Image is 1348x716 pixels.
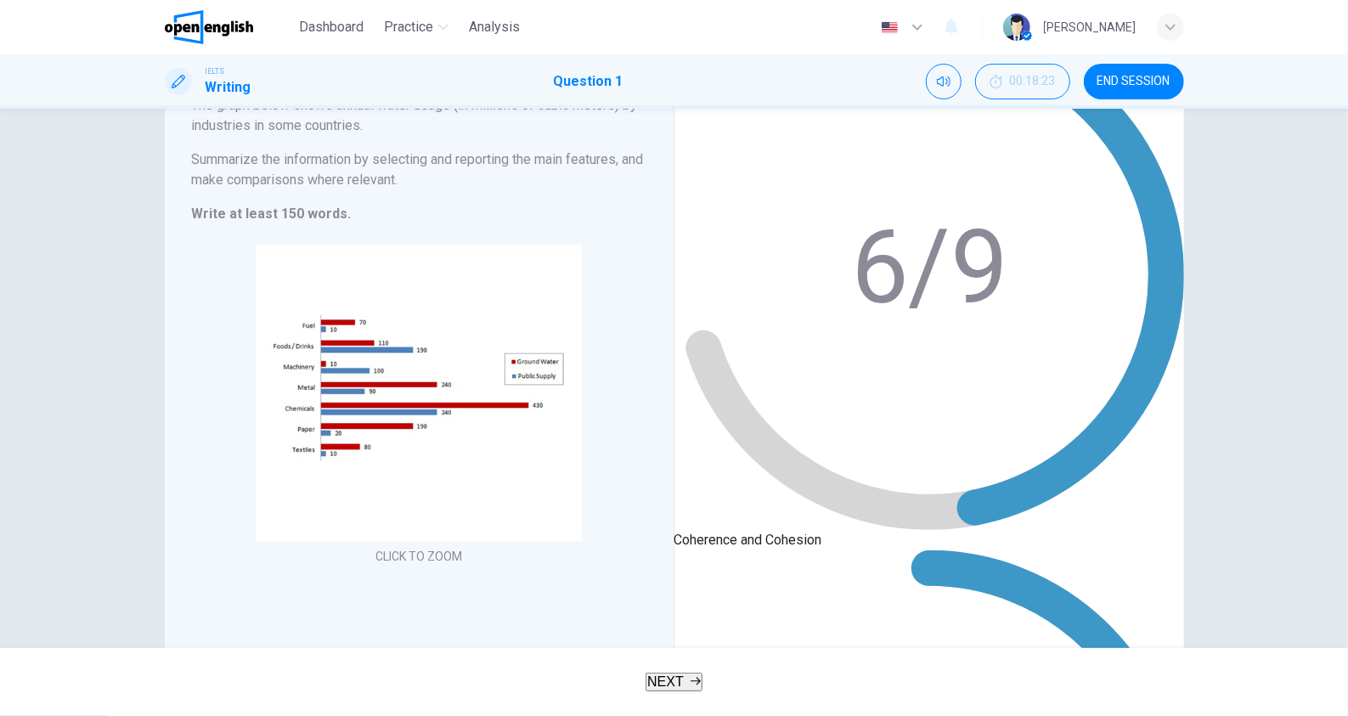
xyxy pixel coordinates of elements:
[299,17,364,37] span: Dashboard
[192,149,646,190] h6: Summarize the information by selecting and reporting the main features, and make comparisons wher...
[554,71,623,92] h1: Question 1
[192,206,352,222] strong: Write at least 150 words.
[879,21,900,34] img: en
[851,208,1007,327] text: 6/9
[1003,14,1030,41] img: Profile picture
[647,674,684,689] span: NEXT
[926,64,962,99] div: Mute
[469,17,520,37] span: Analysis
[165,10,254,44] img: OpenEnglish logo
[165,10,293,44] a: OpenEnglish logo
[292,12,370,42] button: Dashboard
[646,673,702,691] button: NEXT
[975,64,1070,99] div: Hide
[206,77,251,98] h1: Writing
[1084,64,1184,99] button: END SESSION
[1010,75,1056,88] span: 00:18:23
[674,532,822,548] span: Coherence and Cohesion
[192,95,646,136] h6: The graph below shows annual water usage (in millions of cubic meters) by industries in some coun...
[206,65,225,77] span: IELTS
[377,12,455,42] button: Practice
[1097,75,1170,88] span: END SESSION
[975,64,1070,99] button: 00:18:23
[384,17,433,37] span: Practice
[462,12,527,42] button: Analysis
[1044,17,1136,37] div: [PERSON_NAME]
